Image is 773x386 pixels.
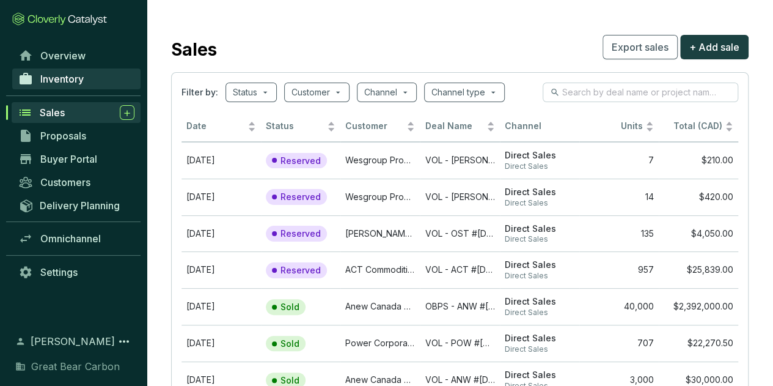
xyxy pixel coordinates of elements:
[12,149,141,169] a: Buyer Portal
[505,369,574,381] span: Direct Sales
[505,271,574,281] span: Direct Sales
[420,142,499,179] td: VOL - WES #2025-09-08
[505,223,574,235] span: Direct Sales
[12,228,141,249] a: Omnichannel
[505,296,574,308] span: Direct Sales
[181,215,261,252] td: Oct 08 2025
[181,142,261,179] td: Oct 07 2025
[425,121,483,132] span: Deal Name
[420,325,499,362] td: VOL - POW #2025-08-27
[505,234,574,244] span: Direct Sales
[420,112,499,142] th: Deal Name
[181,251,261,288] td: Oct 08 2025
[505,308,574,317] span: Direct Sales
[181,86,218,98] span: Filter by:
[505,150,574,161] span: Direct Sales
[659,251,738,288] td: $25,839.00
[181,288,261,325] td: Jul 28 2025
[40,50,86,62] span: Overview
[40,232,101,245] span: Omnichannel
[40,106,65,119] span: Sales
[340,288,420,325] td: Anew Canada ULC
[505,259,574,271] span: Direct Sales
[40,176,90,188] span: Customers
[31,334,115,349] span: [PERSON_NAME]
[505,198,574,208] span: Direct Sales
[420,215,499,252] td: VOL - OST #2025-09-09
[31,359,120,374] span: Great Bear Carbon
[680,35,749,59] button: + Add sale
[659,325,738,362] td: $22,270.50
[280,265,321,276] p: Reserved
[40,266,78,278] span: Settings
[40,73,84,85] span: Inventory
[12,102,141,123] a: Sales
[659,142,738,179] td: $210.00
[340,112,420,142] th: Customer
[12,262,141,283] a: Settings
[579,288,659,325] td: 40,000
[181,112,261,142] th: Date
[340,251,420,288] td: ACT Commodities Inc
[340,179,420,215] td: Wesgroup Properties
[12,69,141,89] a: Inventory
[659,179,738,215] td: $420.00
[420,179,499,215] td: VOL - WES #2025-09-05
[340,142,420,179] td: Wesgroup Properties
[420,251,499,288] td: VOL - ACT #2025-09-09
[603,35,678,59] button: Export sales
[579,179,659,215] td: 14
[181,325,261,362] td: Sep 05 2025
[12,45,141,66] a: Overview
[579,215,659,252] td: 135
[689,40,739,54] span: + Add sale
[12,172,141,193] a: Customers
[505,333,574,344] span: Direct Sales
[659,288,738,325] td: $2,392,000.00
[12,195,141,215] a: Delivery Planning
[181,179,261,215] td: Oct 03 2025
[280,375,299,386] p: Sold
[584,121,643,132] span: Units
[579,142,659,179] td: 7
[12,125,141,146] a: Proposals
[40,199,120,212] span: Delivery Planning
[171,37,217,62] h2: Sales
[345,121,404,132] span: Customer
[562,86,720,99] input: Search by deal name or project name...
[340,325,420,362] td: Power Corporation Of Canada
[579,112,659,142] th: Units
[280,155,321,166] p: Reserved
[505,161,574,171] span: Direct Sales
[280,302,299,313] p: Sold
[266,121,324,132] span: Status
[186,121,245,132] span: Date
[280,338,299,349] p: Sold
[420,288,499,325] td: OBPS - ANW #2025-07-29
[579,325,659,362] td: 707
[673,121,722,131] span: Total (CAD)
[280,191,321,202] p: Reserved
[579,251,659,288] td: 957
[500,112,579,142] th: Channel
[261,112,340,142] th: Status
[659,215,738,252] td: $4,050.00
[40,153,97,165] span: Buyer Portal
[340,215,420,252] td: Ostrom Climate
[40,130,86,142] span: Proposals
[505,187,574,198] span: Direct Sales
[505,344,574,354] span: Direct Sales
[280,228,321,239] p: Reserved
[612,40,669,54] span: Export sales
